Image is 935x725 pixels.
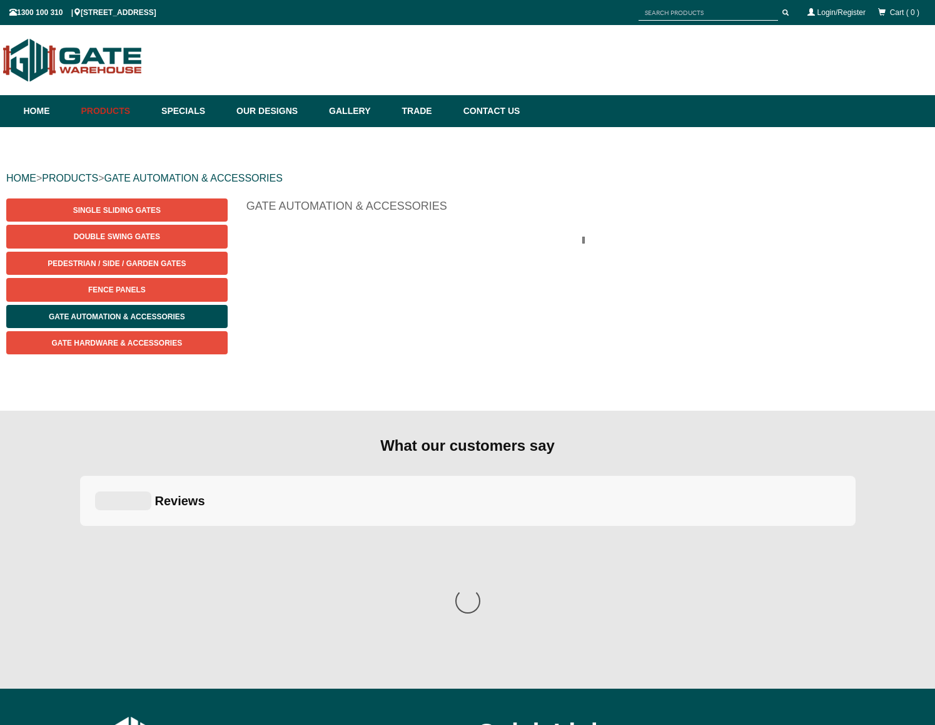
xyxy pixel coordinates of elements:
a: Gallery [323,95,395,127]
span: Cart ( 0 ) [890,8,919,17]
a: Contact Us [457,95,520,127]
a: Specials [155,95,230,127]
span: Gate Hardware & Accessories [52,339,183,347]
span: Fence Panels [88,285,146,294]
a: Pedestrian / Side / Garden Gates [6,252,228,275]
a: Products [75,95,156,127]
span: Pedestrian / Side / Garden Gates [48,259,186,268]
a: GATE AUTOMATION & ACCESSORIES [104,173,282,183]
span: Gate Automation & Accessories [49,312,185,321]
a: Fence Panels [6,278,228,301]
span: Double Swing Gates [74,232,160,241]
span: 1300 100 310 | [STREET_ADDRESS] [9,8,156,17]
h1: Gate Automation & Accessories [246,198,929,220]
a: Gate Automation & Accessories [6,305,228,328]
img: please_wait.gif [582,237,592,244]
a: Trade [395,95,457,127]
a: Gate Hardware & Accessories [6,331,228,354]
a: Our Designs [230,95,323,127]
div: reviews [155,493,205,509]
a: PRODUCTS [42,173,98,183]
a: Login/Register [817,8,866,17]
a: HOME [6,173,36,183]
span: Single Sliding Gates [73,206,161,215]
a: Home [24,95,75,127]
a: Single Sliding Gates [6,198,228,222]
div: > > [6,158,929,198]
div: What our customers say [80,436,856,456]
a: Double Swing Gates [6,225,228,248]
input: SEARCH PRODUCTS [639,5,778,21]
